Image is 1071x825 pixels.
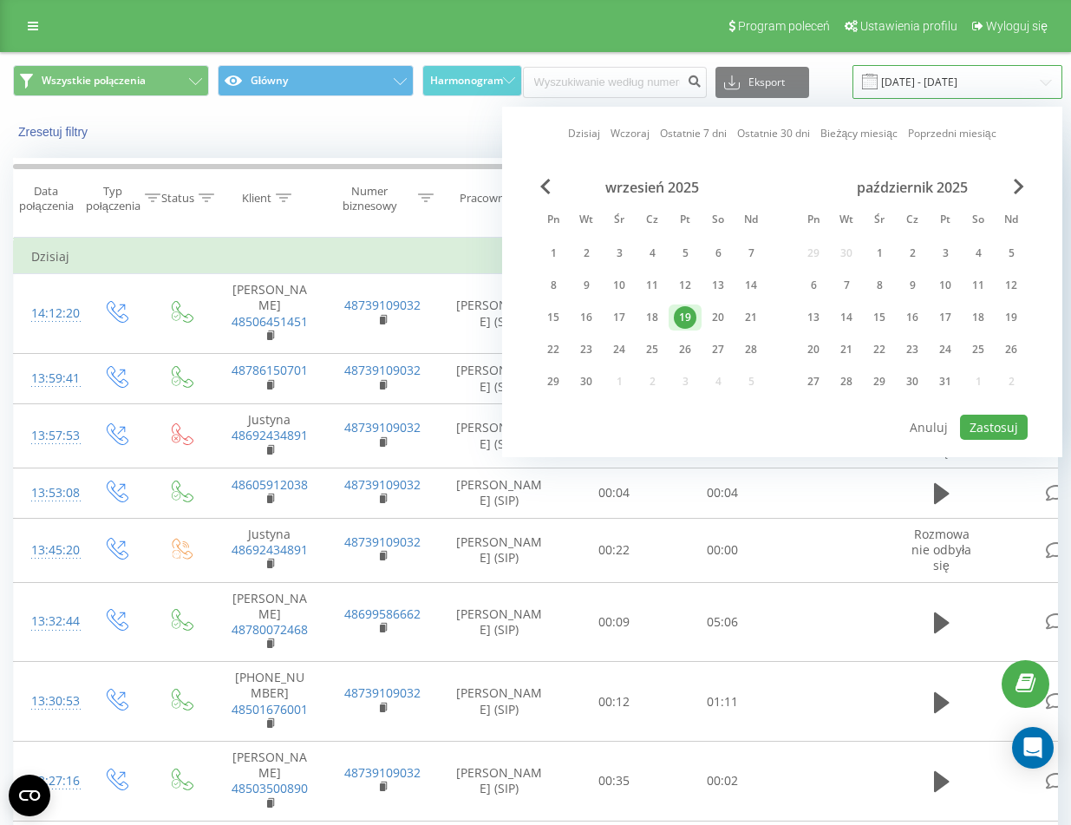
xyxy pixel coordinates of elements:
[542,370,565,393] div: 29
[735,337,767,363] div: ndz 28 wrz 2025
[542,242,565,265] div: 1
[660,125,727,141] a: Ostatnie 7 dni
[965,208,991,234] abbr: sobota
[537,369,570,395] div: pon 29 wrz 2025
[603,240,636,266] div: śr 3 wrz 2025
[896,240,929,266] div: czw 2 paź 2025
[797,179,1028,196] div: październik 2025
[439,582,560,662] td: [PERSON_NAME] (SIP)
[31,476,66,510] div: 13:53:08
[537,179,767,196] div: wrzesień 2025
[560,742,669,822] td: 00:35
[740,274,762,297] div: 14
[896,369,929,395] div: czw 30 paź 2025
[934,274,957,297] div: 10
[1000,306,1022,329] div: 19
[707,242,729,265] div: 6
[344,606,421,622] a: 48699586662
[1000,274,1022,297] div: 12
[735,272,767,298] div: ndz 14 wrz 2025
[344,764,421,781] a: 48739109032
[934,338,957,361] div: 24
[995,240,1028,266] div: ndz 5 paź 2025
[439,662,560,742] td: [PERSON_NAME] (SIP)
[560,582,669,662] td: 00:09
[669,304,702,331] div: pt 19 wrz 2025
[738,19,830,33] span: Program poleceń
[674,306,696,329] div: 19
[901,338,924,361] div: 23
[161,191,194,206] div: Status
[929,304,962,331] div: pt 17 paź 2025
[344,534,421,550] a: 48739109032
[641,338,663,361] div: 25
[213,274,326,354] td: [PERSON_NAME]
[573,208,599,234] abbr: wtorek
[344,419,421,435] a: 48739109032
[669,272,702,298] div: pt 12 wrz 2025
[740,242,762,265] div: 7
[14,184,78,213] div: Data połączenia
[1000,338,1022,361] div: 26
[232,701,308,717] a: 48501676001
[439,468,560,518] td: [PERSON_NAME] (SIP)
[833,208,859,234] abbr: wtorek
[86,184,140,213] div: Typ połączenia
[608,306,630,329] div: 17
[863,272,896,298] div: śr 8 paź 2025
[911,411,971,459] span: Rozmowa nie odbyła się
[232,427,308,443] a: 48692434891
[797,304,830,331] div: pon 13 paź 2025
[641,242,663,265] div: 4
[995,337,1028,363] div: ndz 26 paź 2025
[1012,727,1054,769] div: Open Intercom Messenger
[740,338,762,361] div: 28
[932,208,958,234] abbr: piątek
[636,337,669,363] div: czw 25 wrz 2025
[863,337,896,363] div: śr 22 paź 2025
[213,662,326,742] td: [PHONE_NUMBER]
[542,338,565,361] div: 22
[636,304,669,331] div: czw 18 wrz 2025
[344,297,421,313] a: 48739109032
[800,208,826,234] abbr: poniedziałek
[537,337,570,363] div: pon 22 wrz 2025
[896,304,929,331] div: czw 16 paź 2025
[636,240,669,266] div: czw 4 wrz 2025
[31,534,66,567] div: 13:45:20
[674,338,696,361] div: 26
[830,337,863,363] div: wt 21 paź 2025
[735,304,767,331] div: ndz 21 wrz 2025
[575,242,598,265] div: 2
[702,272,735,298] div: sob 13 wrz 2025
[835,370,858,393] div: 28
[835,274,858,297] div: 7
[929,369,962,395] div: pt 31 paź 2025
[740,306,762,329] div: 21
[542,306,565,329] div: 15
[639,208,665,234] abbr: czwartek
[603,304,636,331] div: śr 17 wrz 2025
[232,476,308,493] a: 48605912038
[868,306,891,329] div: 15
[962,240,995,266] div: sob 4 paź 2025
[835,306,858,329] div: 14
[911,526,971,573] span: Rozmowa nie odbyła się
[439,404,560,468] td: [PERSON_NAME] (SIP)
[575,306,598,329] div: 16
[1000,242,1022,265] div: 5
[213,582,326,662] td: [PERSON_NAME]
[636,272,669,298] div: czw 11 wrz 2025
[707,338,729,361] div: 27
[802,306,825,329] div: 13
[702,304,735,331] div: sob 20 wrz 2025
[570,337,603,363] div: wt 23 wrz 2025
[344,362,421,378] a: 48739109032
[934,242,957,265] div: 3
[232,313,308,330] a: 48506451451
[960,415,1028,440] button: Zastosuj
[868,242,891,265] div: 1
[797,337,830,363] div: pon 20 paź 2025
[232,780,308,796] a: 48503500890
[542,274,565,297] div: 8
